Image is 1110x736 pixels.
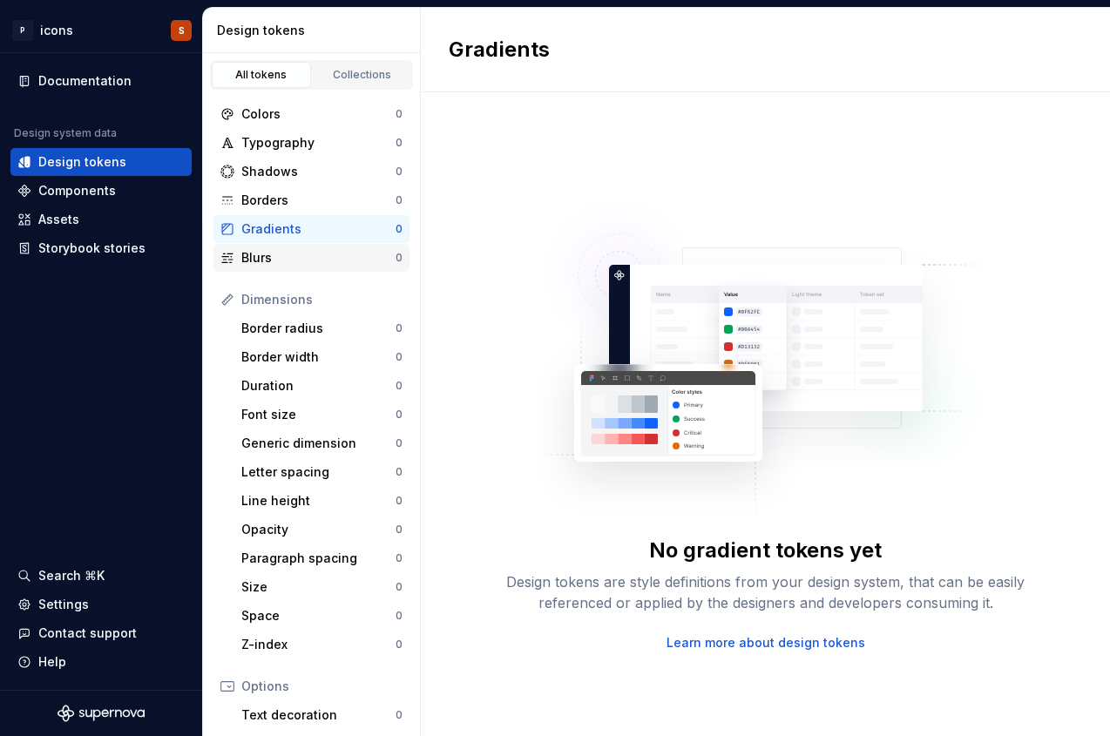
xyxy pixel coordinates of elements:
[234,544,409,572] a: Paragraph spacing0
[396,136,403,150] div: 0
[241,706,396,724] div: Text decoration
[10,234,192,262] a: Storybook stories
[213,129,409,157] a: Typography0
[241,249,396,267] div: Blurs
[217,22,413,39] div: Design tokens
[667,634,865,652] a: Learn more about design tokens
[241,521,396,538] div: Opacity
[319,68,406,82] div: Collections
[396,465,403,479] div: 0
[38,653,66,671] div: Help
[234,401,409,429] a: Font size0
[396,638,403,652] div: 0
[10,562,192,590] button: Search ⌘K
[396,523,403,537] div: 0
[396,165,403,179] div: 0
[396,609,403,623] div: 0
[213,215,409,243] a: Gradients0
[213,100,409,128] a: Colors0
[241,607,396,625] div: Space
[234,458,409,486] a: Letter spacing0
[40,22,73,39] div: icons
[241,492,396,510] div: Line height
[241,220,396,238] div: Gradients
[234,372,409,400] a: Duration0
[649,537,882,564] div: No gradient tokens yet
[396,251,403,265] div: 0
[241,105,396,123] div: Colors
[218,68,305,82] div: All tokens
[213,186,409,214] a: Borders0
[241,463,396,481] div: Letter spacing
[241,320,396,337] div: Border radius
[10,591,192,618] a: Settings
[241,678,403,695] div: Options
[38,153,126,171] div: Design tokens
[234,631,409,658] a: Z-index0
[10,67,192,95] a: Documentation
[396,408,403,422] div: 0
[234,602,409,630] a: Space0
[241,406,396,423] div: Font size
[12,20,33,41] div: P
[234,573,409,601] a: Size0
[449,36,550,64] h2: Gradients
[396,222,403,236] div: 0
[10,206,192,233] a: Assets
[241,134,396,152] div: Typography
[10,619,192,647] button: Contact support
[241,348,396,366] div: Border width
[396,494,403,508] div: 0
[10,148,192,176] a: Design tokens
[241,578,396,596] div: Size
[58,705,145,722] svg: Supernova Logo
[38,625,137,642] div: Contact support
[396,107,403,121] div: 0
[38,596,89,613] div: Settings
[213,244,409,272] a: Blurs0
[241,377,396,395] div: Duration
[396,551,403,565] div: 0
[241,636,396,653] div: Z-index
[396,193,403,207] div: 0
[396,580,403,594] div: 0
[38,211,79,228] div: Assets
[241,163,396,180] div: Shadows
[10,648,192,676] button: Help
[234,343,409,371] a: Border width0
[234,701,409,729] a: Text decoration0
[241,192,396,209] div: Borders
[241,550,396,567] div: Paragraph spacing
[38,240,146,257] div: Storybook stories
[234,516,409,544] a: Opacity0
[38,182,116,199] div: Components
[396,321,403,335] div: 0
[396,436,403,450] div: 0
[10,177,192,205] a: Components
[234,429,409,457] a: Generic dimension0
[487,571,1045,613] div: Design tokens are style definitions from your design system, that can be easily referenced or app...
[213,158,409,186] a: Shadows0
[396,708,403,722] div: 0
[234,314,409,342] a: Border radius0
[396,379,403,393] div: 0
[179,24,185,37] div: S
[14,126,117,140] div: Design system data
[38,72,132,90] div: Documentation
[241,435,396,452] div: Generic dimension
[38,567,105,584] div: Search ⌘K
[234,487,409,515] a: Line height0
[3,11,199,49] button: PiconsS
[396,350,403,364] div: 0
[241,291,403,308] div: Dimensions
